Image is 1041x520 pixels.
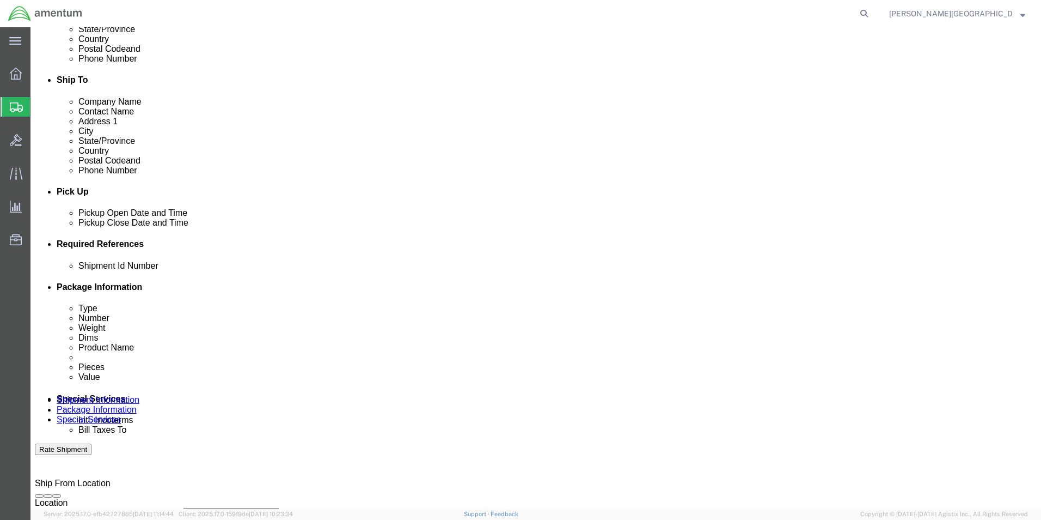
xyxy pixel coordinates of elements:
[491,511,518,517] a: Feedback
[249,511,293,517] span: [DATE] 10:23:34
[44,511,174,517] span: Server: 2025.17.0-efb42727865
[860,510,1028,519] span: Copyright © [DATE]-[DATE] Agistix Inc., All Rights Reserved
[8,5,83,22] img: logo
[30,27,1041,509] iframe: FS Legacy Container
[179,511,293,517] span: Client: 2025.17.0-159f9de
[889,7,1026,20] button: [PERSON_NAME][GEOGRAPHIC_DATA]
[889,8,1013,20] span: ROMAN TRUJILLO
[464,511,491,517] a: Support
[133,511,174,517] span: [DATE] 11:14:44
